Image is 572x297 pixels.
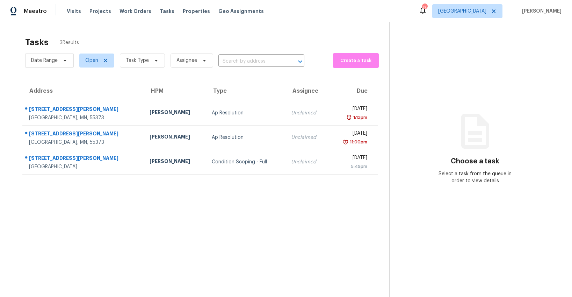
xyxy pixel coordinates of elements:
span: Visits [67,8,81,15]
div: Unclaimed [291,134,324,141]
div: 5:49pm [335,163,367,170]
div: [GEOGRAPHIC_DATA], MN, 55373 [29,139,138,146]
div: Unclaimed [291,158,324,165]
span: Projects [89,8,111,15]
div: [STREET_ADDRESS][PERSON_NAME] [29,106,138,114]
span: Create a Task [336,57,375,65]
th: Assignee [285,81,329,101]
input: Search by address [218,56,285,67]
span: 3 Results [60,39,79,46]
th: Due [329,81,378,101]
div: [PERSON_NAME] [150,109,200,118]
div: Unclaimed [291,109,324,116]
button: Create a Task [333,53,379,68]
span: Assignee [176,57,197,64]
div: [DATE] [335,105,367,114]
div: 9 [422,4,427,11]
div: [DATE] [335,154,367,163]
span: [PERSON_NAME] [519,8,562,15]
span: Tasks [160,9,174,14]
div: [PERSON_NAME] [150,158,200,167]
div: [STREET_ADDRESS][PERSON_NAME] [29,130,138,139]
span: Date Range [31,57,58,64]
span: Task Type [126,57,149,64]
div: 11:00pm [348,139,367,146]
div: [DATE] [335,130,367,139]
span: Work Orders [120,8,151,15]
div: 1:13pm [352,114,367,121]
img: Overdue Alarm Icon [346,114,352,121]
span: [GEOGRAPHIC_DATA] [438,8,486,15]
th: HPM [144,81,206,101]
div: [STREET_ADDRESS][PERSON_NAME] [29,155,138,163]
img: Overdue Alarm Icon [343,139,348,146]
div: [PERSON_NAME] [150,133,200,142]
h3: Choose a task [451,158,499,165]
div: Ap Resolution [212,109,280,116]
th: Type [206,81,286,101]
button: Open [295,57,305,66]
span: Properties [183,8,210,15]
div: Select a task from the queue in order to view details [432,170,518,184]
th: Address [22,81,144,101]
div: [GEOGRAPHIC_DATA], MN, 55373 [29,114,138,121]
div: Ap Resolution [212,134,280,141]
span: Maestro [24,8,47,15]
span: Geo Assignments [218,8,264,15]
div: Condition Scoping - Full [212,158,280,165]
div: [GEOGRAPHIC_DATA] [29,163,138,170]
h2: Tasks [25,39,49,46]
span: Open [85,57,98,64]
